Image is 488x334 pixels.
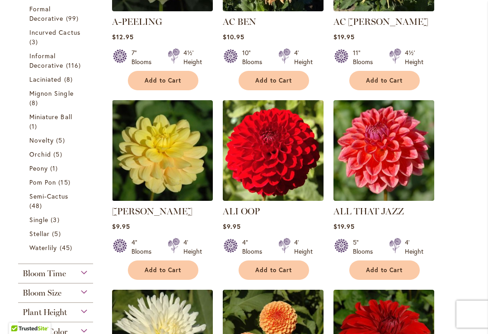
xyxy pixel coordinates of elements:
[29,163,84,173] a: Peony 1
[29,215,84,224] a: Single 3
[29,98,40,107] span: 8
[23,307,67,317] span: Plant Height
[349,71,420,90] button: Add to Cart
[29,191,84,210] a: Semi-Cactus 48
[239,71,309,90] button: Add to Cart
[405,238,423,256] div: 4' Height
[51,215,61,224] span: 3
[242,238,267,256] div: 4" Blooms
[128,71,198,90] button: Add to Cart
[53,149,64,159] span: 5
[333,100,434,201] img: ALL THAT JAZZ
[29,28,84,46] a: Incurved Cactus 3
[145,77,182,84] span: Add to Cart
[366,266,403,274] span: Add to Cart
[29,51,64,70] span: Informal Decorative
[112,16,162,27] a: A-PEELING
[333,5,434,13] a: AC Jeri
[66,60,83,70] span: 116
[239,260,309,280] button: Add to Cart
[131,238,157,256] div: 4" Blooms
[242,48,267,66] div: 10" Blooms
[223,16,256,27] a: AC BEN
[223,5,324,13] a: AC BEN
[56,135,67,145] span: 5
[29,112,72,121] span: Miniature Ball
[223,32,244,41] span: $10.95
[183,238,202,256] div: 4' Height
[112,194,213,203] a: AHOY MATEY
[29,243,57,252] span: Waterlily
[255,266,292,274] span: Add to Cart
[29,136,54,144] span: Novelty
[60,243,75,252] span: 45
[29,229,50,238] span: Stellar
[112,5,213,13] a: A-Peeling
[128,260,198,280] button: Add to Cart
[29,229,84,238] a: Stellar 5
[29,150,51,158] span: Orchid
[112,206,192,217] a: [PERSON_NAME]
[29,37,40,46] span: 3
[29,89,74,97] span: Mignon Single
[353,48,378,66] div: 11" Blooms
[29,88,84,107] a: Mignon Single 8
[29,177,84,187] a: Pom Pon 15
[66,14,81,23] span: 99
[52,229,63,238] span: 5
[29,75,62,83] span: Laciniated
[349,260,420,280] button: Add to Cart
[223,100,324,201] img: ALI OOP
[50,163,60,173] span: 1
[131,48,157,66] div: 7" Blooms
[29,5,64,23] span: Formal Decorative
[29,215,48,224] span: Single
[366,77,403,84] span: Add to Cart
[29,178,56,186] span: Pom Pon
[58,177,72,187] span: 15
[29,135,84,145] a: Novelty 5
[29,112,84,131] a: Miniature Ball 1
[29,243,84,252] a: Waterlily 45
[112,100,213,201] img: AHOY MATEY
[23,269,66,278] span: Bloom Time
[7,302,32,327] iframe: Launch Accessibility Center
[333,222,355,231] span: $19.95
[29,28,80,37] span: Incurved Cactus
[145,266,182,274] span: Add to Cart
[405,48,423,66] div: 4½' Height
[29,192,69,200] span: Semi-Cactus
[29,4,84,23] a: Formal Decorative 99
[112,32,134,41] span: $12.95
[29,201,44,210] span: 48
[29,51,84,70] a: Informal Decorative 116
[183,48,202,66] div: 4½' Height
[29,121,39,131] span: 1
[112,222,130,231] span: $9.95
[333,206,404,217] a: ALL THAT JAZZ
[294,238,313,256] div: 4' Height
[23,288,61,298] span: Bloom Size
[333,194,434,203] a: ALL THAT JAZZ
[64,74,75,84] span: 8
[223,206,260,217] a: ALI OOP
[294,48,313,66] div: 4' Height
[255,77,292,84] span: Add to Cart
[333,32,355,41] span: $19.95
[29,149,84,159] a: Orchid 5
[353,238,378,256] div: 5" Blooms
[29,74,84,84] a: Laciniated 8
[29,164,48,172] span: Peony
[223,194,324,203] a: ALI OOP
[223,222,241,231] span: $9.95
[333,16,428,27] a: AC [PERSON_NAME]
